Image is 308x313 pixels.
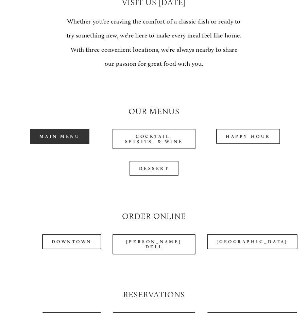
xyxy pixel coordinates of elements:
[113,129,195,149] a: Cocktail, Spirits, & Wine
[66,15,242,71] p: Whether you're craving the comfort of a classic dish or ready to try something new, we’re here to...
[30,129,89,144] a: Main Menu
[130,161,179,176] a: Dessert
[18,211,289,222] h2: Order Online
[18,106,289,118] h2: Our Menus
[207,234,297,249] a: [GEOGRAPHIC_DATA]
[18,289,289,301] h2: Reservations
[113,234,195,254] a: [PERSON_NAME] Dell
[216,129,280,144] a: Happy Hour
[42,234,101,249] a: Downtown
